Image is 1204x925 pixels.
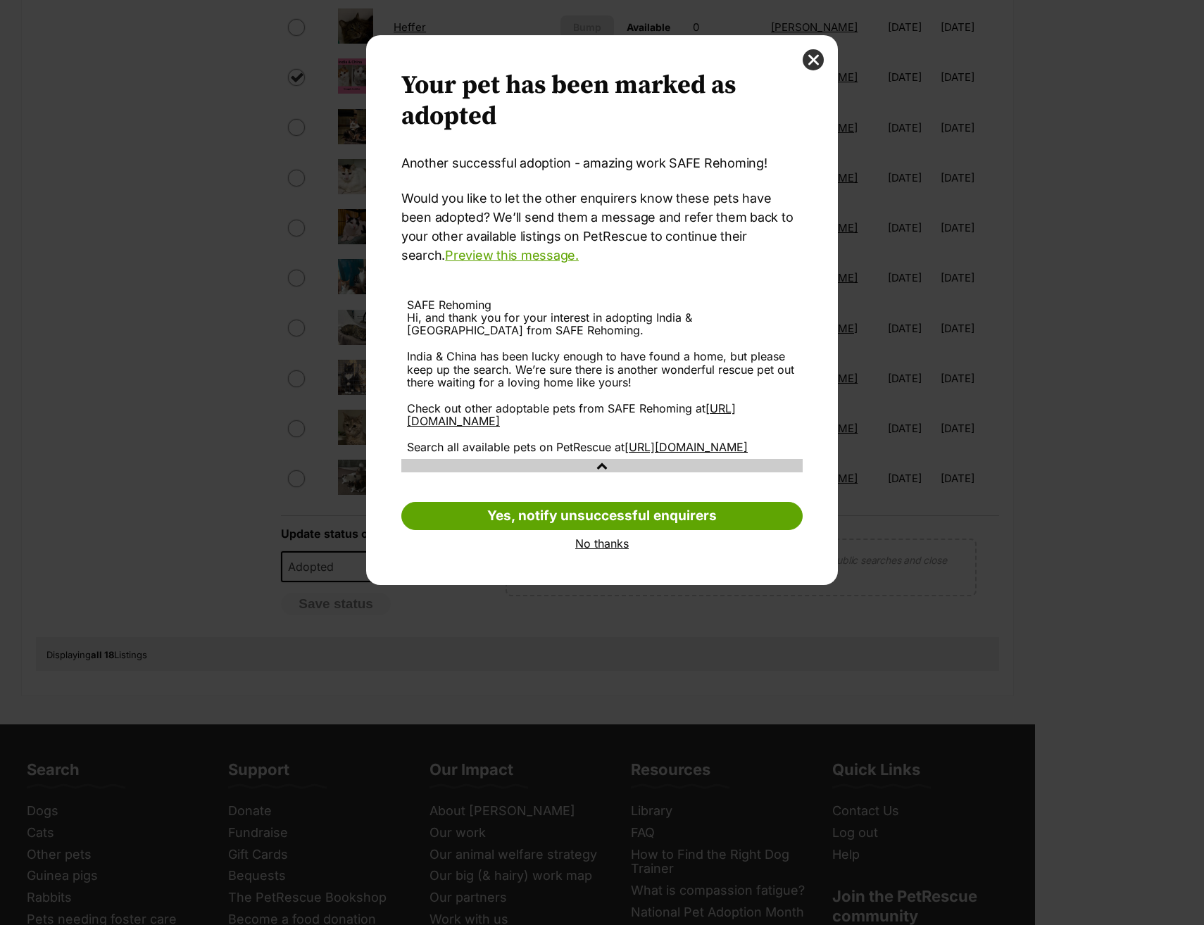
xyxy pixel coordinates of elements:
[445,248,579,263] a: Preview this message.
[401,153,803,172] p: Another successful adoption - amazing work SAFE Rehoming!
[803,49,824,70] button: close
[401,537,803,550] a: No thanks
[407,298,491,312] span: SAFE Rehoming
[407,311,797,453] div: Hi, and thank you for your interest in adopting India & [GEOGRAPHIC_DATA] from SAFE Rehoming. Ind...
[407,401,736,428] a: [URL][DOMAIN_NAME]
[401,70,803,132] h2: Your pet has been marked as adopted
[625,440,748,454] a: [URL][DOMAIN_NAME]
[401,189,803,265] p: Would you like to let the other enquirers know these pets have been adopted? We’ll send them a me...
[401,502,803,530] a: Yes, notify unsuccessful enquirers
